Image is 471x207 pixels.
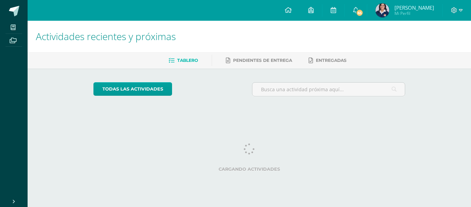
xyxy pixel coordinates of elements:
[252,83,405,96] input: Busca una actividad próxima aquí...
[177,58,198,63] span: Tablero
[375,3,389,17] img: 386a2060d7896953b8e5a9a9552b7958.png
[356,9,363,17] span: 65
[169,55,198,66] a: Tablero
[233,58,292,63] span: Pendientes de entrega
[93,167,405,172] label: Cargando actividades
[394,4,434,11] span: [PERSON_NAME]
[394,10,434,16] span: Mi Perfil
[93,82,172,96] a: todas las Actividades
[36,30,176,43] span: Actividades recientes y próximas
[309,55,347,66] a: Entregadas
[226,55,292,66] a: Pendientes de entrega
[316,58,347,63] span: Entregadas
